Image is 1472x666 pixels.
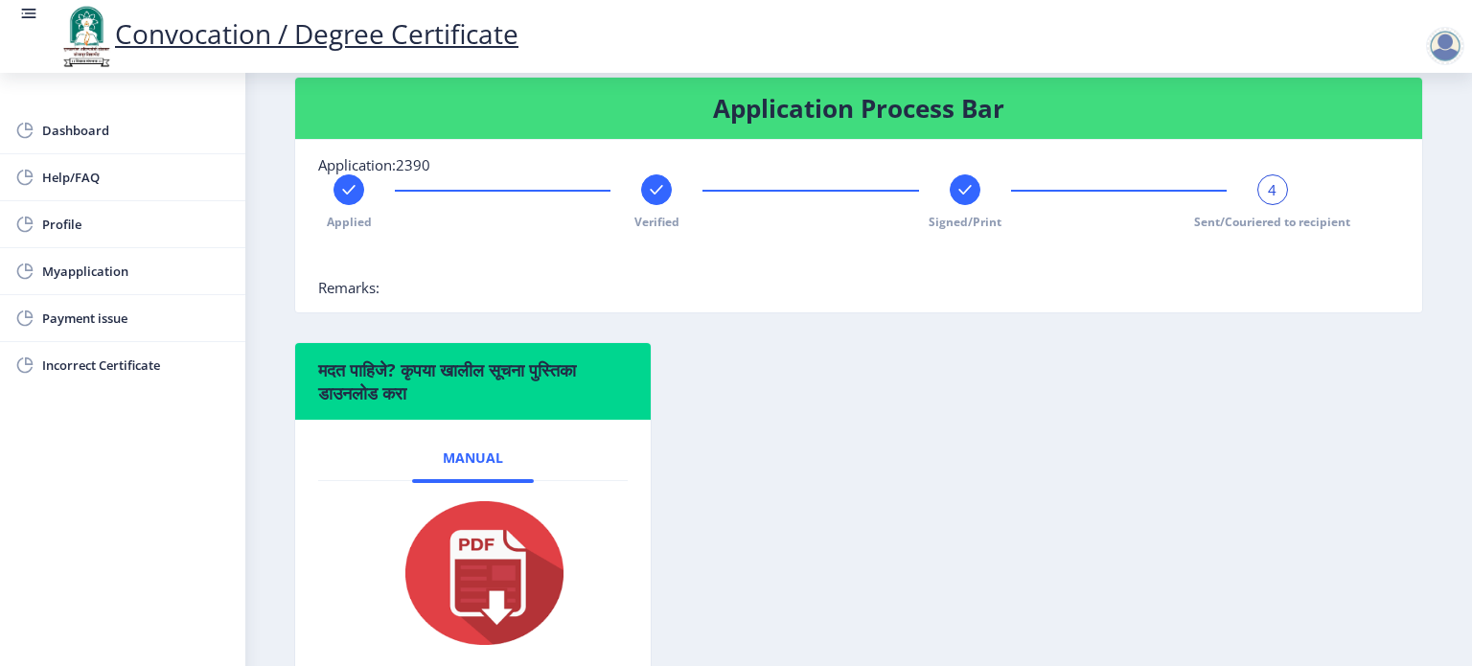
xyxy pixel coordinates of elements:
span: Application:2390 [318,155,430,174]
img: logo [57,4,115,69]
span: Dashboard [42,119,230,142]
span: 4 [1268,180,1276,199]
span: Help/FAQ [42,166,230,189]
span: Myapplication [42,260,230,283]
span: Payment issue [42,307,230,330]
span: Manual [443,450,503,466]
a: Convocation / Degree Certificate [57,15,518,52]
span: Signed/Print [929,214,1001,230]
img: pdf.png [377,496,568,650]
h6: मदत पाहिजे? कृपया खालील सूचना पुस्तिका डाउनलोड करा [318,358,628,404]
h4: Application Process Bar [318,93,1399,124]
span: Remarks: [318,278,379,297]
span: Profile [42,213,230,236]
span: Applied [327,214,372,230]
a: Manual [412,435,534,481]
span: Verified [634,214,679,230]
span: Sent/Couriered to recipient [1194,214,1350,230]
span: Incorrect Certificate [42,354,230,377]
